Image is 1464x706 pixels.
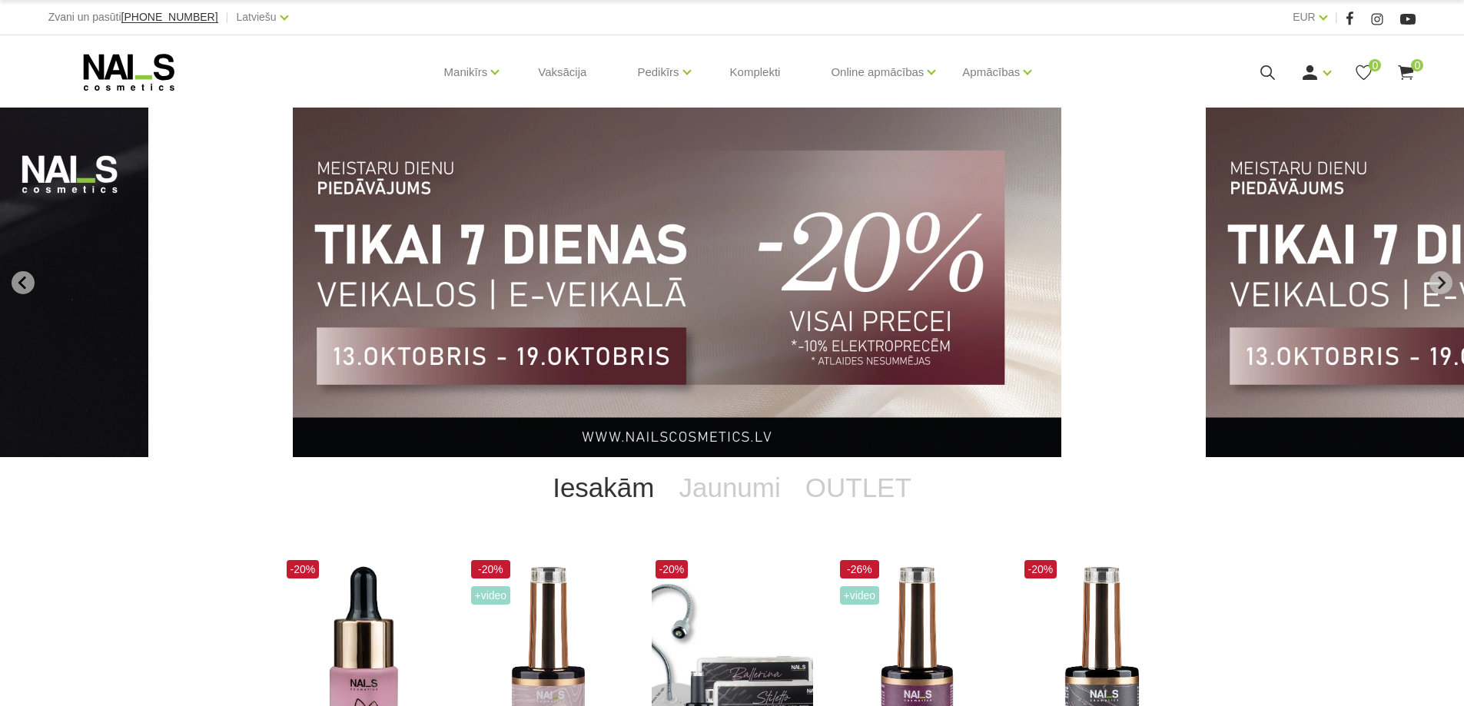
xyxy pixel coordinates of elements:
[121,12,218,23] a: [PHONE_NUMBER]
[237,8,277,26] a: Latviešu
[121,11,218,23] span: [PHONE_NUMBER]
[793,457,924,519] a: OUTLET
[962,41,1020,103] a: Apmācības
[1293,8,1316,26] a: EUR
[1429,271,1452,294] button: Next slide
[12,271,35,294] button: Go to last slide
[1396,63,1416,82] a: 0
[637,41,679,103] a: Pedikīrs
[526,35,599,109] a: Vaksācija
[48,8,218,27] div: Zvani un pasūti
[718,35,793,109] a: Komplekti
[540,457,666,519] a: Iesakām
[840,586,880,605] span: +Video
[1411,59,1423,71] span: 0
[1335,8,1338,27] span: |
[656,560,689,578] span: -20%
[471,586,511,605] span: +Video
[1024,560,1057,578] span: -20%
[293,108,1171,457] li: 1 of 11
[287,560,320,578] span: -20%
[666,457,792,519] a: Jaunumi
[840,560,880,578] span: -26%
[444,41,488,103] a: Manikīrs
[831,41,924,103] a: Online apmācības
[1354,63,1373,82] a: 0
[226,8,229,27] span: |
[1369,59,1381,71] span: 0
[471,560,511,578] span: -20%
